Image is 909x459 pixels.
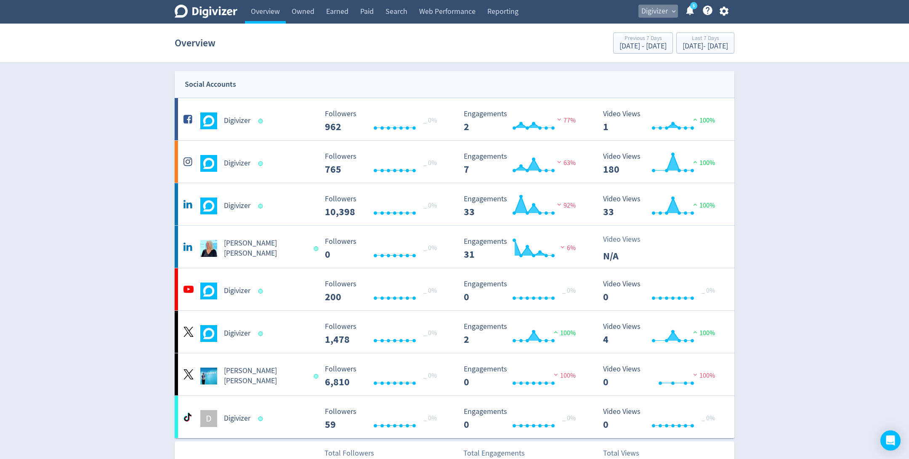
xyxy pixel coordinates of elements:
span: _ 0% [562,414,576,422]
div: [DATE] - [DATE] [683,43,728,50]
svg: Followers --- [321,110,447,132]
a: Digivizer undefinedDigivizer Followers --- _ 0% Followers 200 Engagements 0 Engagements 0 _ 0% Vi... [175,268,734,310]
div: D [200,410,217,427]
span: 63% [555,159,576,167]
svg: Followers --- [321,323,447,345]
span: Data last synced: 25 Aug 2025, 6:02am (AEST) [258,119,266,123]
h5: Digivizer [224,158,250,168]
span: Data last synced: 24 Aug 2025, 6:02pm (AEST) [314,374,321,379]
span: _ 0% [423,244,437,252]
img: Digivizer undefined [200,283,217,299]
p: Total Engagements [463,448,525,459]
img: positive-performance.svg [691,159,699,165]
span: Data last synced: 25 Aug 2025, 5:02am (AEST) [258,331,266,336]
div: Open Intercom Messenger [880,430,901,451]
img: Digivizer undefined [200,112,217,129]
span: _ 0% [423,371,437,380]
span: 92% [555,201,576,210]
a: Digivizer undefinedDigivizer Followers --- _ 0% Followers 1,478 Engagements 2 Engagements 2 100% ... [175,311,734,353]
svg: Engagements 2 [460,110,586,132]
img: negative-performance.svg [555,159,563,165]
img: positive-performance.svg [552,329,560,335]
span: Data last synced: 25 Aug 2025, 5:02am (AEST) [258,416,266,421]
h5: Digivizer [224,414,250,424]
h1: Overview [175,29,215,56]
svg: Video Views 0 [599,408,725,430]
span: expand_more [670,8,678,15]
svg: Engagements 0 [460,365,586,387]
svg: Followers --- [321,152,447,175]
span: _ 0% [423,201,437,210]
span: 100% [552,329,576,337]
svg: Followers --- [321,280,447,302]
h5: Digivizer [224,116,250,126]
div: Last 7 Days [683,35,728,43]
span: 100% [691,371,715,380]
div: [DATE] - [DATE] [619,43,667,50]
svg: Followers --- [321,238,447,260]
h5: Digivizer [224,286,250,296]
img: Digivizer undefined [200,325,217,342]
img: negative-performance.svg [555,116,563,123]
p: N/A [603,248,651,264]
svg: Followers --- [321,408,447,430]
svg: Video Views 180 [599,152,725,175]
span: _ 0% [423,286,437,295]
svg: Engagements 2 [460,323,586,345]
svg: Video Views 0 [599,365,725,387]
span: _ 0% [562,286,576,295]
span: Data last synced: 25 Aug 2025, 12:02am (AEST) [258,289,266,294]
span: 100% [691,201,715,210]
span: Digivizer [641,5,668,18]
span: _ 0% [423,329,437,337]
span: 100% [691,329,715,337]
a: Digivizer undefinedDigivizer Followers --- _ 0% Followers 10,398 Engagements 33 Engagements 33 92... [175,183,734,225]
svg: Engagements 33 [460,195,586,217]
svg: Engagements 0 [460,408,586,430]
img: positive-performance.svg [691,329,699,335]
img: Digivizer undefined [200,197,217,214]
span: 6% [558,244,576,252]
a: Emma Lo Russo undefined[PERSON_NAME] [PERSON_NAME] Followers --- _ 0% Followers 0 Engagements 31 ... [175,226,734,268]
svg: Followers --- [321,195,447,217]
img: positive-performance.svg [691,201,699,208]
span: _ 0% [702,286,715,295]
h5: Digivizer [224,201,250,211]
svg: Engagements 0 [460,280,586,302]
img: negative-performance.svg [552,371,560,378]
span: _ 0% [423,116,437,125]
span: Data last synced: 25 Aug 2025, 6:02am (AEST) [258,161,266,166]
button: Digivizer [638,5,678,18]
svg: Video Views 0 [599,280,725,302]
svg: Video Views 1 [599,110,725,132]
span: Data last synced: 25 Aug 2025, 4:01am (AEST) [314,246,321,251]
button: Last 7 Days[DATE]- [DATE] [676,32,734,53]
svg: Video Views 4 [599,323,725,345]
span: Data last synced: 25 Aug 2025, 3:02am (AEST) [258,204,266,208]
span: _ 0% [423,159,437,167]
text: 5 [693,3,695,9]
button: Previous 7 Days[DATE] - [DATE] [613,32,673,53]
img: Emma Lo Russo undefined [200,368,217,384]
h5: Digivizer [224,328,250,339]
img: Emma Lo Russo undefined [200,240,217,257]
span: _ 0% [702,414,715,422]
div: Social Accounts [185,78,236,91]
svg: Engagements 7 [460,152,586,175]
a: Emma Lo Russo undefined[PERSON_NAME] [PERSON_NAME] Followers --- _ 0% Followers 6,810 Engagements... [175,353,734,395]
svg: Followers --- [321,365,447,387]
span: 100% [691,116,715,125]
span: 77% [555,116,576,125]
span: 100% [691,159,715,167]
p: Total Followers [324,448,374,459]
svg: Engagements 31 [460,238,586,260]
span: _ 0% [423,414,437,422]
div: Previous 7 Days [619,35,667,43]
img: Digivizer undefined [200,155,217,172]
img: negative-performance.svg [691,371,699,378]
a: DDigivizer Followers --- _ 0% Followers 59 Engagements 0 Engagements 0 _ 0% Video Views 0 Video V... [175,396,734,438]
p: Video Views [603,234,651,245]
h5: [PERSON_NAME] [PERSON_NAME] [224,238,306,259]
img: negative-performance.svg [558,244,567,250]
img: negative-performance.svg [555,201,563,208]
